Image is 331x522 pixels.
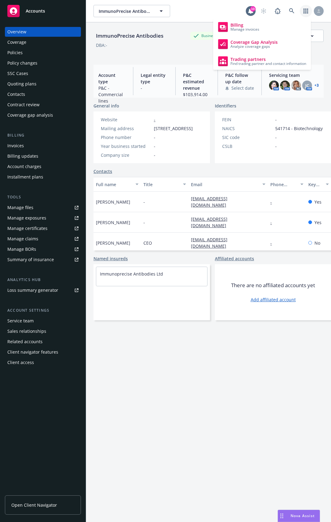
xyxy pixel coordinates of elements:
[7,326,46,336] div: Sales relationships
[7,255,54,265] div: Summary of insurance
[93,32,166,40] div: ImmunoPrecise Antibodies
[7,358,34,367] div: Client access
[143,181,179,188] div: Title
[275,125,323,132] span: 541714 - Biotechnology
[270,240,277,246] a: -
[5,58,81,68] a: Policy changes
[99,8,152,14] span: ImmunoPrecise Antibodies
[5,69,81,78] a: SSC Cases
[101,134,151,141] div: Phone number
[7,223,48,233] div: Manage certificates
[5,132,81,138] div: Billing
[5,213,81,223] a: Manage exposures
[300,5,312,17] a: Switch app
[143,240,152,246] span: CEO
[154,125,193,132] span: [STREET_ADDRESS]
[141,85,168,91] span: -
[5,234,81,244] a: Manage claims
[191,237,231,249] a: [EMAIL_ADDRESS][DOMAIN_NAME]
[305,82,309,89] span: JC
[222,125,273,132] div: NAICS
[270,181,297,188] div: Phone number
[5,27,81,37] a: Overview
[7,89,25,99] div: Contacts
[191,216,231,228] a: [EMAIL_ADDRESS][DOMAIN_NAME]
[269,81,279,90] img: photo
[7,151,38,161] div: Billing updates
[215,103,236,109] span: Identifiers
[191,181,259,188] div: Email
[96,181,132,188] div: Full name
[291,513,315,518] span: Nova Assist
[231,85,254,91] span: Select date
[7,48,23,58] div: Policies
[5,100,81,110] a: Contract review
[216,20,309,34] a: Billing
[5,358,81,367] a: Client access
[5,89,81,99] a: Contacts
[7,79,36,89] div: Quoting plans
[5,255,81,265] a: Summary of insurance
[5,223,81,233] a: Manage certificates
[190,32,238,39] div: Business Insurance
[141,177,188,192] button: Title
[272,5,284,17] a: Report a Bug
[269,72,319,78] span: Servicing team
[278,510,286,522] div: Drag to move
[314,84,319,87] a: +3
[216,54,309,69] a: Trading partners
[286,5,298,17] a: Search
[7,37,26,47] div: Coverage
[270,220,277,225] a: -
[7,100,40,110] div: Contract review
[93,103,119,109] span: General info
[188,177,268,192] button: Email
[250,6,256,12] div: 10
[191,196,231,208] a: [EMAIL_ADDRESS][DOMAIN_NAME]
[5,203,81,212] a: Manage files
[154,134,155,141] span: -
[154,143,155,149] span: -
[154,152,155,158] span: -
[7,172,43,182] div: Installment plans
[7,162,41,171] div: Account charges
[154,117,155,122] a: -
[230,57,306,62] span: Trading partners
[5,162,81,171] a: Account charges
[314,219,321,226] span: Yes
[215,255,254,262] a: Affiliated accounts
[308,181,322,188] div: Key contact
[222,143,273,149] div: CSLB
[93,255,128,262] a: Named insureds
[7,213,46,223] div: Manage exposures
[216,37,309,51] a: Coverage Gap Analysis
[93,168,112,175] a: Contacts
[5,110,81,120] a: Coverage gap analysis
[7,234,38,244] div: Manage claims
[268,177,306,192] button: Phone number
[275,143,277,149] span: -
[143,199,145,205] span: -
[5,316,81,326] a: Service team
[143,219,145,226] span: -
[5,326,81,336] a: Sales relationships
[7,141,24,151] div: Invoices
[7,244,36,254] div: Manage BORs
[5,48,81,58] a: Policies
[183,72,210,91] span: P&C estimated revenue
[230,62,306,66] span: Find trading partner and contact information
[96,199,130,205] span: [PERSON_NAME]
[5,151,81,161] a: Billing updates
[5,79,81,89] a: Quoting plans
[222,116,273,123] div: FEIN
[183,91,210,98] span: $103,914.00
[314,199,321,205] span: Yes
[314,240,320,246] span: No
[5,172,81,182] a: Installment plans
[7,347,58,357] div: Client navigator features
[230,28,259,31] span: Manage invoices
[251,296,296,303] a: Add affiliated account
[98,72,126,85] span: Account type
[5,277,81,283] div: Analytics hub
